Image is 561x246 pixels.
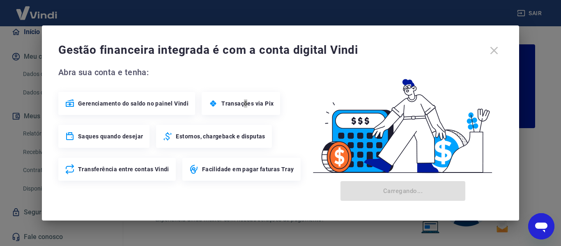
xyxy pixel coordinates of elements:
span: Saques quando desejar [78,132,143,140]
span: Estornos, chargeback e disputas [176,132,265,140]
span: Abra sua conta e tenha: [58,66,303,79]
span: Transações via Pix [221,99,274,108]
img: Good Billing [303,66,503,178]
span: Transferência entre contas Vindi [78,165,169,173]
span: Gestão financeira integrada é com a conta digital Vindi [58,42,485,58]
span: Gerenciamento do saldo no painel Vindi [78,99,189,108]
iframe: Botão para abrir a janela de mensagens, conversa em andamento [528,213,554,239]
span: Facilidade em pagar faturas Tray [202,165,294,173]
